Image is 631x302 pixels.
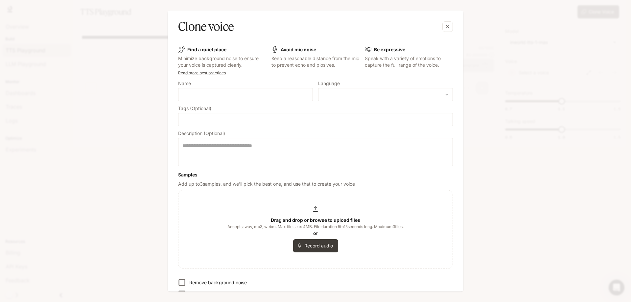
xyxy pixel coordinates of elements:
p: Tags (Optional) [178,106,211,111]
b: Find a quiet place [187,47,226,52]
b: Drag and drop or browse to upload files [271,217,360,223]
h5: Clone voice [178,18,234,35]
b: Be expressive [374,47,405,52]
p: Minimize background noise to ensure your voice is captured clearly. [178,55,266,68]
p: Name [178,81,191,86]
a: Read more best practices [178,70,226,75]
p: Speak with a variety of emotions to capture the full range of the voice. [365,55,453,68]
div: ​ [318,91,453,98]
button: Record audio [293,239,338,252]
p: Remove background noise [189,279,247,286]
p: Language [318,81,340,86]
p: Add up to 3 samples, and we'll pick the best one, and use that to create your voice [178,181,453,187]
b: Avoid mic noise [281,47,316,52]
p: Description (Optional) [178,131,225,136]
h6: Samples [178,172,453,178]
p: Keep a reasonable distance from the mic to prevent echo and plosives. [271,55,360,68]
span: Accepts: wav, mp3, webm. Max file size: 4MB. File duration 5 to 15 seconds long. Maximum 3 files. [227,223,404,230]
b: or [313,230,318,236]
